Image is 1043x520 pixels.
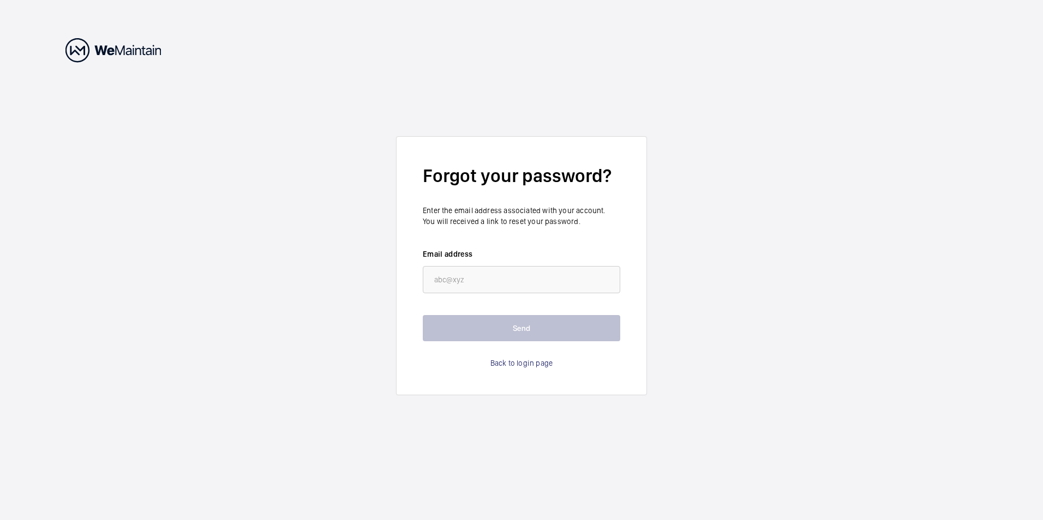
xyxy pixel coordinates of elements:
p: Enter the email address associated with your account. You will received a link to reset your pass... [423,205,620,227]
h2: Forgot your password? [423,163,620,189]
a: Back to login page [490,358,553,368]
input: abc@xyz [423,266,620,293]
button: Send [423,315,620,341]
label: Email address [423,249,620,259]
